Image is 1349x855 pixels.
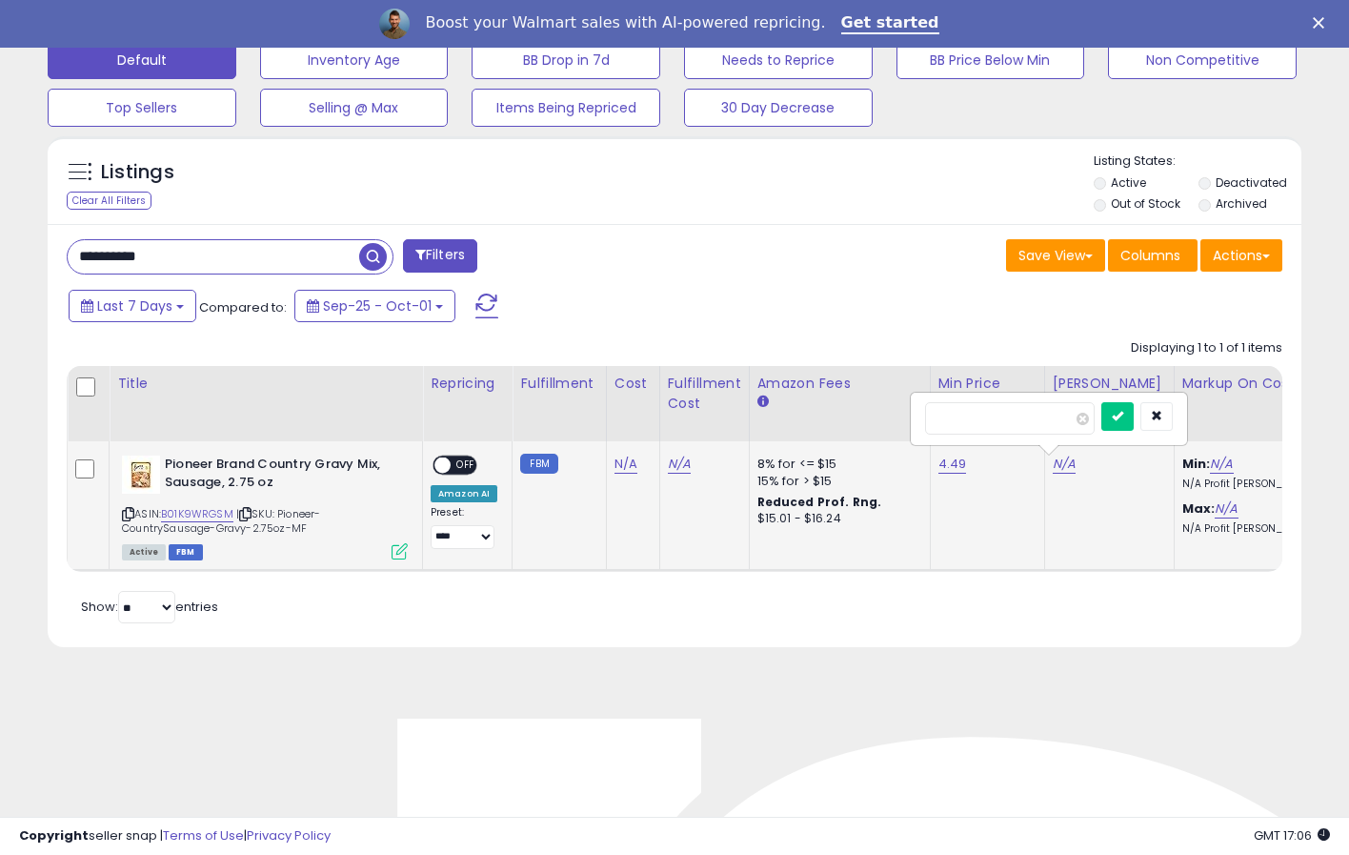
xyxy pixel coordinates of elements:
[684,89,873,127] button: 30 Day Decrease
[520,374,597,394] div: Fulfillment
[165,456,396,496] b: Pioneer Brand Country Gravy Mix, Sausage, 2.75 oz
[451,458,481,474] span: OFF
[101,159,174,186] h5: Listings
[97,296,172,316] span: Last 7 Days
[1108,239,1198,272] button: Columns
[1313,17,1332,29] div: Close
[260,89,449,127] button: Selling @ Max
[403,239,477,273] button: Filters
[1182,478,1340,491] p: N/A Profit [PERSON_NAME]
[1053,374,1166,394] div: [PERSON_NAME]
[614,374,652,394] div: Cost
[938,374,1037,394] div: Min Price
[117,374,414,394] div: Title
[472,41,660,79] button: BB Drop in 7d
[684,41,873,79] button: Needs to Reprice
[1182,522,1340,536] p: N/A Profit [PERSON_NAME]
[122,456,408,558] div: ASIN:
[431,374,504,394] div: Repricing
[199,298,287,316] span: Compared to:
[938,455,967,474] a: 4.49
[48,41,236,79] button: Default
[757,473,916,490] div: 15% for > $15
[757,374,922,394] div: Amazon Fees
[169,544,203,560] span: FBM
[1094,153,1302,171] p: Listing States:
[757,394,769,411] small: Amazon Fees.
[520,454,557,474] small: FBM
[122,506,320,535] span: | SKU: Pioneer-CountrySausage-Gravy-2.75oz-MF
[323,296,432,316] span: Sep-25 - Oct-01
[1215,499,1238,519] a: N/A
[757,511,916,527] div: $15.01 - $16.24
[668,455,691,474] a: N/A
[294,290,455,322] button: Sep-25 - Oct-01
[1111,195,1180,212] label: Out of Stock
[1131,339,1282,357] div: Displaying 1 to 1 of 1 items
[67,192,151,210] div: Clear All Filters
[431,485,497,502] div: Amazon AI
[69,290,196,322] button: Last 7 Days
[896,41,1085,79] button: BB Price Below Min
[431,506,497,549] div: Preset:
[841,13,939,34] a: Get started
[1182,455,1211,473] b: Min:
[1182,499,1216,518] b: Max:
[81,598,218,616] span: Show: entries
[1182,374,1347,394] div: Markup on Cost
[122,456,160,494] img: 41MsCTz30gL._SL40_.jpg
[1108,41,1297,79] button: Non Competitive
[1006,239,1105,272] button: Save View
[757,494,882,510] b: Reduced Prof. Rng.
[472,89,660,127] button: Items Being Repriced
[1210,455,1233,474] a: N/A
[379,9,410,39] img: Profile image for Adrian
[1216,174,1287,191] label: Deactivated
[1053,455,1076,474] a: N/A
[425,13,825,32] div: Boost your Walmart sales with AI-powered repricing.
[614,455,637,474] a: N/A
[1120,246,1180,265] span: Columns
[1111,174,1146,191] label: Active
[757,456,916,473] div: 8% for <= $15
[48,89,236,127] button: Top Sellers
[1200,239,1282,272] button: Actions
[260,41,449,79] button: Inventory Age
[668,374,741,414] div: Fulfillment Cost
[1216,195,1267,212] label: Archived
[122,544,166,560] span: All listings currently available for purchase on Amazon
[161,506,233,522] a: B01K9WRGSM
